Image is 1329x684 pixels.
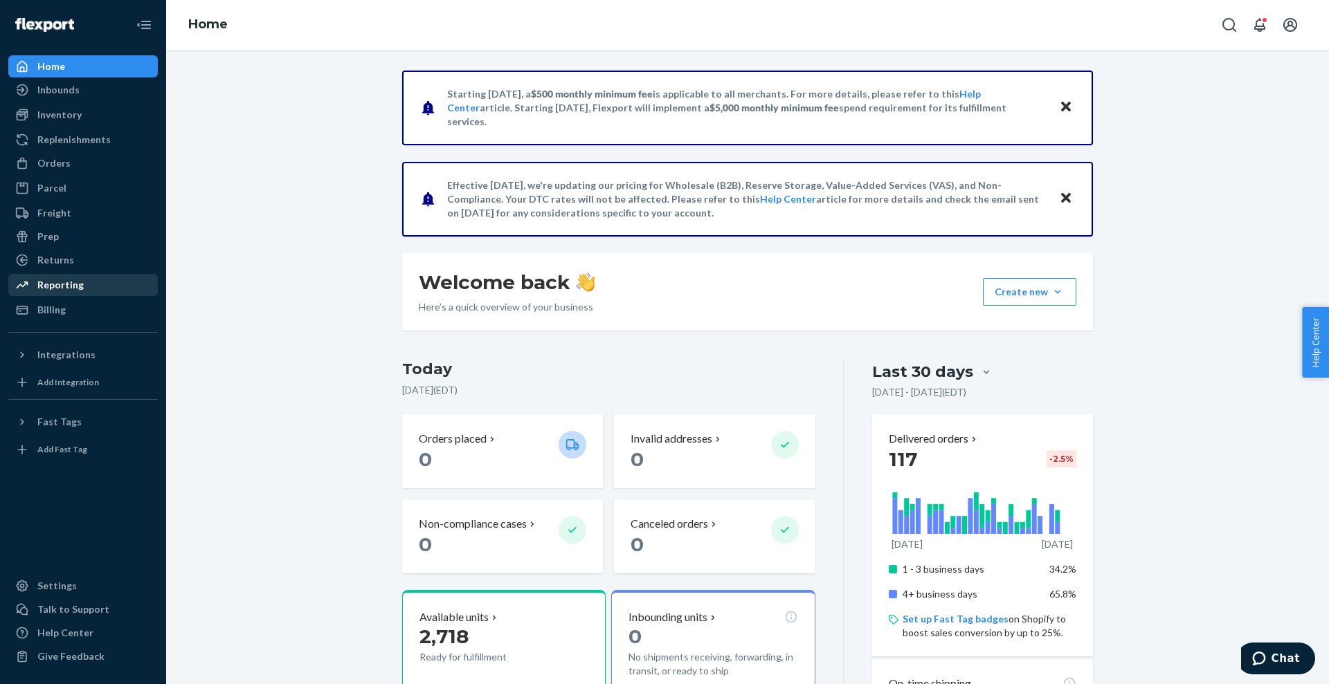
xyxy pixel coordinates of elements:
span: 65.8% [1049,588,1076,600]
button: Open account menu [1276,11,1304,39]
div: Talk to Support [37,602,109,616]
p: Inbounding units [629,609,707,625]
p: Starting [DATE], a is applicable to all merchants. For more details, please refer to this article... [447,87,1046,129]
p: Non-compliance cases [419,516,527,532]
img: hand-wave emoji [576,272,595,292]
span: $500 monthly minimum fee [531,88,653,100]
button: Delivered orders [889,431,979,447]
p: Canceled orders [631,516,708,532]
a: Billing [8,299,158,321]
a: Inbounds [8,79,158,101]
div: Add Fast Tag [37,443,87,455]
div: Integrations [37,348,96,362]
button: Talk to Support [8,598,158,620]
div: Last 30 days [872,361,973,382]
button: Help Center [1302,307,1329,378]
p: [DATE] ( EDT ) [402,383,815,397]
span: 34.2% [1049,563,1076,575]
a: Parcel [8,177,158,199]
div: Home [37,59,65,73]
p: 1 - 3 business days [903,562,1039,576]
p: No shipments receiving, forwarding, in transit, or ready to ship [629,650,797,678]
p: Effective [DATE], we're updating our pricing for Wholesale (B2B), Reserve Storage, Value-Added Se... [447,178,1046,220]
p: Available units [419,609,489,625]
div: Parcel [37,181,66,195]
span: 0 [631,533,644,556]
h1: Welcome back [419,270,595,295]
span: 0 [631,447,644,471]
a: Help Center [760,193,816,205]
span: 0 [629,625,642,648]
div: Settings [37,579,77,593]
button: Non-compliance cases 0 [402,499,603,573]
a: Home [8,55,158,77]
button: Open Search Box [1215,11,1243,39]
button: Invalid addresses 0 [614,414,815,488]
div: Orders [37,156,71,170]
a: Reporting [8,274,158,296]
div: Freight [37,206,71,220]
a: Help Center [8,622,158,644]
button: Close [1057,189,1075,209]
button: Create new [983,278,1076,306]
div: Inbounds [37,83,80,97]
p: Here’s a quick overview of your business [419,300,595,314]
div: -2.5 % [1047,450,1076,468]
button: Close [1057,98,1075,118]
div: Fast Tags [37,415,82,429]
a: Home [188,17,228,32]
span: 0 [419,533,432,556]
span: 2,718 [419,625,469,648]
div: Inventory [37,108,82,122]
p: Orders placed [419,431,487,447]
a: Returns [8,249,158,271]
p: Ready for fulfillment [419,650,548,664]
div: Prep [37,230,59,243]
span: 0 [419,447,432,471]
a: Add Fast Tag [8,438,158,461]
a: Freight [8,202,158,224]
button: Orders placed 0 [402,414,603,488]
button: Fast Tags [8,411,158,433]
h3: Today [402,358,815,380]
p: [DATE] [892,537,923,551]
button: Give Feedback [8,645,158,667]
div: Give Feedback [37,649,105,663]
a: Settings [8,575,158,597]
a: Set up Fast Tag badges [903,613,1009,625]
div: Add Integration [37,376,99,388]
a: Orders [8,152,158,174]
p: [DATE] - [DATE] ( EDT ) [872,385,966,399]
button: Integrations [8,344,158,366]
a: Add Integration [8,371,158,394]
div: Returns [37,253,74,267]
p: 4+ business days [903,587,1039,601]
button: Open notifications [1246,11,1274,39]
div: Reporting [37,278,84,292]
a: Replenishments [8,129,158,151]
a: Inventory [8,104,158,126]
a: Prep [8,225,158,248]
p: [DATE] [1042,537,1073,551]
p: on Shopify to boost sales conversion by up to 25%. [903,612,1076,640]
img: Flexport logo [15,18,74,32]
div: Help Center [37,626,93,640]
div: Replenishments [37,133,111,147]
button: Canceled orders 0 [614,499,815,573]
button: Close Navigation [130,11,158,39]
iframe: Opens a widget where you can chat to one of our agents [1241,643,1315,677]
p: Invalid addresses [631,431,712,447]
ol: breadcrumbs [177,5,239,45]
span: 117 [889,447,917,471]
div: Billing [37,303,66,317]
span: $5,000 monthly minimum fee [709,102,839,113]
